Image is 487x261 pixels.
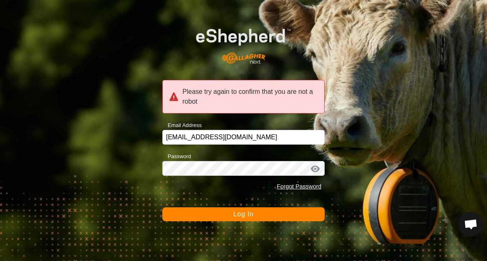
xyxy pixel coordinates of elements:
[162,121,202,129] label: Email Address
[459,212,483,236] div: Open chat
[162,130,325,145] input: Email Address
[179,15,309,70] img: E-shepherd Logo
[277,183,321,190] a: Forgot Password
[162,152,191,161] label: Password
[162,80,325,113] div: Please try again to confirm that you are not a robot
[162,207,325,221] button: Log In
[233,211,253,218] span: Log In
